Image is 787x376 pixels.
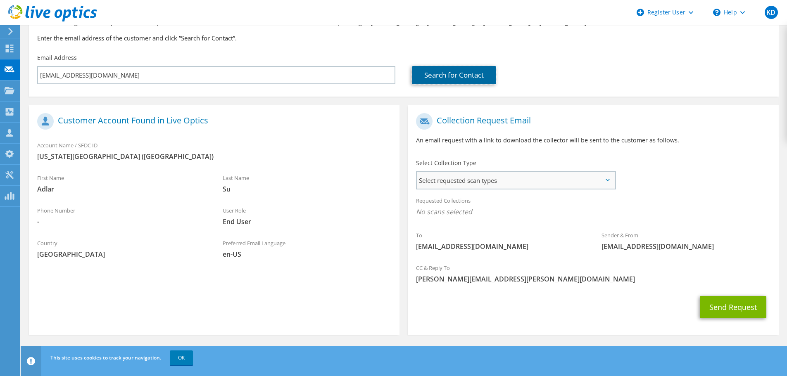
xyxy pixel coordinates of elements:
span: [EMAIL_ADDRESS][DOMAIN_NAME] [416,242,585,251]
h1: Customer Account Found in Live Optics [37,113,387,130]
div: Last Name [214,169,400,198]
span: [GEOGRAPHIC_DATA] [37,250,206,259]
span: - [37,217,206,226]
div: Account Name / SFDC ID [29,137,399,165]
span: [EMAIL_ADDRESS][DOMAIN_NAME] [602,242,770,251]
span: Su [223,184,392,194]
svg: \n [713,9,720,16]
span: Adlar [37,184,206,194]
span: en-US [223,250,392,259]
div: Phone Number [29,202,214,230]
div: Country [29,234,214,263]
div: First Name [29,169,214,198]
span: [US_STATE][GEOGRAPHIC_DATA] ([GEOGRAPHIC_DATA]) [37,152,391,161]
h3: Enter the email address of the customer and click “Search for Contact”. [37,33,770,43]
span: KD [765,6,778,19]
label: Email Address [37,54,77,62]
span: [PERSON_NAME][EMAIL_ADDRESS][PERSON_NAME][DOMAIN_NAME] [416,274,770,284]
span: No scans selected [416,207,770,216]
div: CC & Reply To [408,259,778,288]
div: User Role [214,202,400,230]
div: Requested Collections [408,192,778,222]
button: Send Request [700,296,766,318]
span: Select requested scan types [417,172,615,189]
div: To [408,227,593,255]
span: End User [223,217,392,226]
p: An email request with a link to download the collector will be sent to the customer as follows. [416,136,770,145]
div: Preferred Email Language [214,234,400,263]
label: Select Collection Type [416,159,476,167]
a: Search for Contact [412,66,496,84]
a: OK [170,350,193,365]
h1: Collection Request Email [416,113,766,130]
span: This site uses cookies to track your navigation. [50,354,161,361]
div: Sender & From [593,227,779,255]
